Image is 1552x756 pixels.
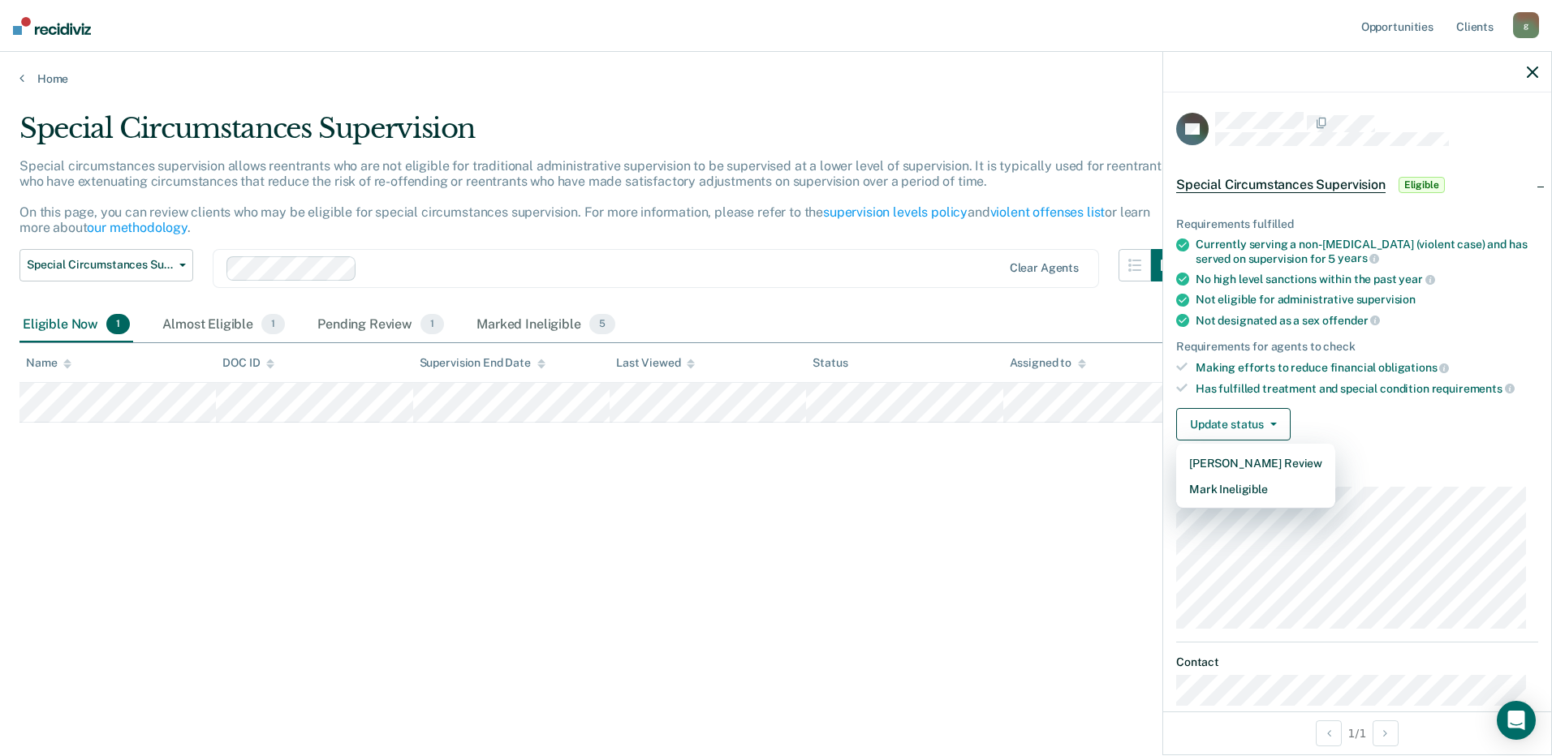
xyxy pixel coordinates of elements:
button: Mark Ineligible [1176,476,1335,502]
div: Making efforts to reduce financial [1196,360,1538,375]
div: Almost Eligible [159,307,288,343]
div: Requirements fulfilled [1176,217,1538,231]
span: supervision [1356,293,1416,306]
a: our methodology [87,220,188,235]
dt: Contact [1176,655,1538,669]
div: DOC ID [222,356,274,370]
span: 1 [420,314,444,335]
div: Has fulfilled treatment and special condition [1196,381,1538,396]
span: Special Circumstances Supervision [1176,177,1386,193]
div: Marked Ineligible [473,307,619,343]
dt: Supervision [1176,466,1538,480]
span: Special Circumstances Supervision [27,258,173,272]
button: [PERSON_NAME] Review [1176,450,1335,476]
p: Special circumstances supervision allows reentrants who are not eligible for traditional administ... [19,158,1168,236]
span: 1 [106,314,130,335]
a: violent offenses list [990,204,1106,220]
div: Special Circumstances SupervisionEligible [1163,159,1551,211]
div: g [1513,12,1539,38]
span: years [1338,251,1379,264]
div: Clear agents [1010,261,1079,275]
span: requirements [1432,382,1515,395]
div: Requirements for agents to check [1176,340,1538,354]
div: Eligible Now [19,307,133,343]
span: offender [1322,314,1381,327]
div: Currently serving a non-[MEDICAL_DATA] (violent case) and has served on supervision for 5 [1196,238,1538,265]
button: Previous Opportunity [1316,720,1342,746]
span: Eligible [1399,177,1445,193]
div: Not eligible for administrative [1196,293,1538,307]
span: obligations [1378,361,1449,374]
a: supervision levels policy [823,204,968,220]
div: Open Intercom Messenger [1497,701,1536,740]
div: Assigned to [1010,356,1086,370]
button: Next Opportunity [1373,720,1399,746]
div: 1 / 1 [1163,711,1551,754]
span: year [1399,273,1434,286]
span: 5 [589,314,615,335]
div: Special Circumstances Supervision [19,112,1183,158]
div: Pending Review [314,307,447,343]
div: Last Viewed [616,356,695,370]
div: Not designated as a sex [1196,313,1538,328]
span: 1 [261,314,285,335]
div: Status [813,356,847,370]
a: Home [19,71,1533,86]
img: Recidiviz [13,17,91,35]
div: Name [26,356,71,370]
button: Update status [1176,408,1291,440]
div: No high level sanctions within the past [1196,272,1538,286]
div: Supervision End Date [420,356,545,370]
